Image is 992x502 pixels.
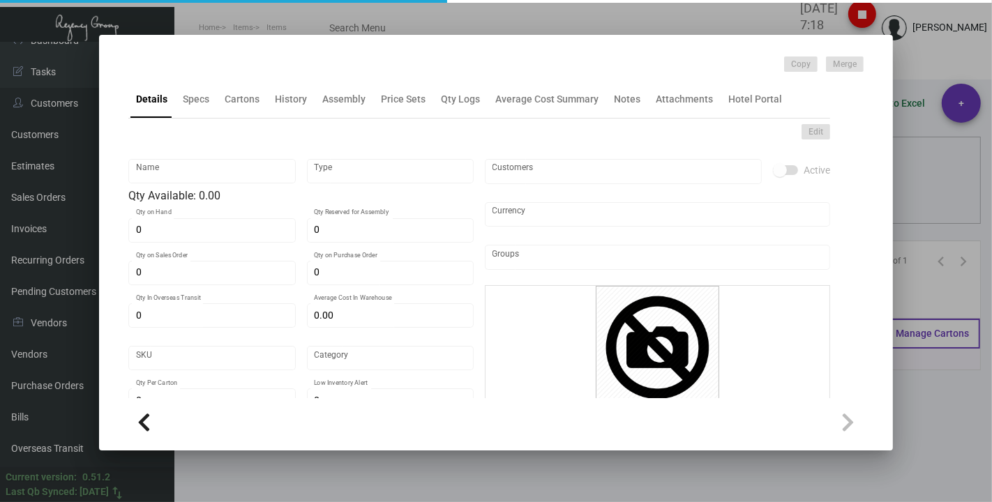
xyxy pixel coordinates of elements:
div: Attachments [656,92,713,107]
div: Assembly [322,92,366,107]
div: Current version: [6,470,77,485]
div: Average Cost Summary [495,92,599,107]
span: Merge [833,59,857,70]
input: Add new.. [493,166,755,177]
span: Edit [809,126,823,138]
div: Specs [183,92,209,107]
div: History [275,92,307,107]
div: Last Qb Synced: [DATE] [6,485,109,499]
span: Copy [791,59,811,70]
div: Qty Available: 0.00 [128,188,474,204]
input: Add new.. [493,252,823,263]
span: Active [804,162,830,178]
div: Qty Logs [441,92,480,107]
div: Notes [614,92,640,107]
div: 0.51.2 [82,470,110,485]
div: Details [136,92,167,107]
div: Price Sets [381,92,426,107]
div: Cartons [225,92,260,107]
button: Copy [784,56,818,72]
div: Hotel Portal [728,92,782,107]
button: Edit [802,124,830,139]
button: Merge [826,56,864,72]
